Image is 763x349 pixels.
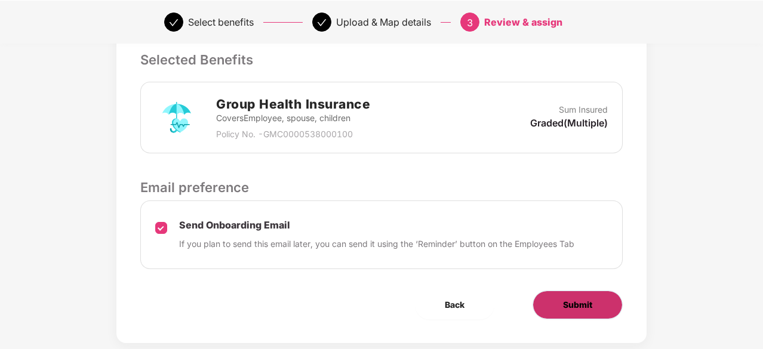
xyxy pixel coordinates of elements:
p: Selected Benefits [140,50,623,70]
img: svg+xml;base64,PHN2ZyB4bWxucz0iaHR0cDovL3d3dy53My5vcmcvMjAwMC9zdmciIHdpZHRoPSI3MiIgaGVpZ2h0PSI3Mi... [155,96,198,139]
span: Back [445,298,464,311]
p: Email preference [140,177,623,197]
h2: Group Health Insurance [216,94,370,114]
div: Review & assign [484,13,562,32]
span: Submit [563,298,592,311]
span: check [317,18,327,27]
div: Select benefits [188,13,254,32]
button: Back [415,291,494,319]
p: If you plan to send this email later, you can send it using the ‘Reminder’ button on the Employee... [179,237,574,251]
span: 3 [467,17,473,29]
p: Policy No. - GMC0000538000100 [216,128,370,141]
p: Sum Insured [559,103,608,116]
button: Submit [533,291,623,319]
p: Send Onboarding Email [179,219,574,231]
p: Covers Employee, spouse, children [216,112,370,125]
span: check [169,18,179,27]
p: Graded(Multiple) [530,116,608,129]
div: Upload & Map details [336,13,431,32]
